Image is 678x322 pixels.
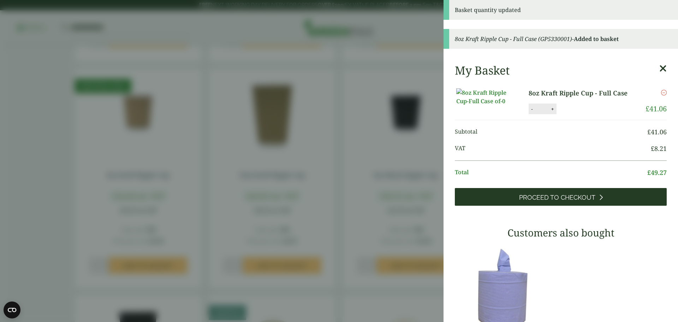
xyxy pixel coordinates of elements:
[444,29,678,49] div: -
[661,88,667,97] a: Remove this item
[456,88,520,105] img: 8oz Kraft Ripple Cup-Full Case of-0
[519,194,595,201] span: Proceed to Checkout
[549,106,556,112] button: +
[455,168,647,177] span: Total
[455,144,651,153] span: VAT
[646,104,649,113] span: £
[529,106,535,112] button: -
[647,128,667,136] bdi: 41.06
[455,188,667,206] a: Proceed to Checkout
[651,144,667,153] bdi: 8.21
[647,128,651,136] span: £
[455,127,647,137] span: Subtotal
[647,168,651,177] span: £
[651,144,654,153] span: £
[574,35,619,43] strong: Added to basket
[455,35,572,43] em: 8oz Kraft Ripple Cup - Full Case (GP5330001)
[455,64,510,77] h2: My Basket
[455,227,667,239] h3: Customers also bought
[646,104,667,113] bdi: 41.06
[529,88,636,98] a: 8oz Kraft Ripple Cup - Full Case
[647,168,667,177] bdi: 49.27
[4,301,20,318] button: Open CMP widget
